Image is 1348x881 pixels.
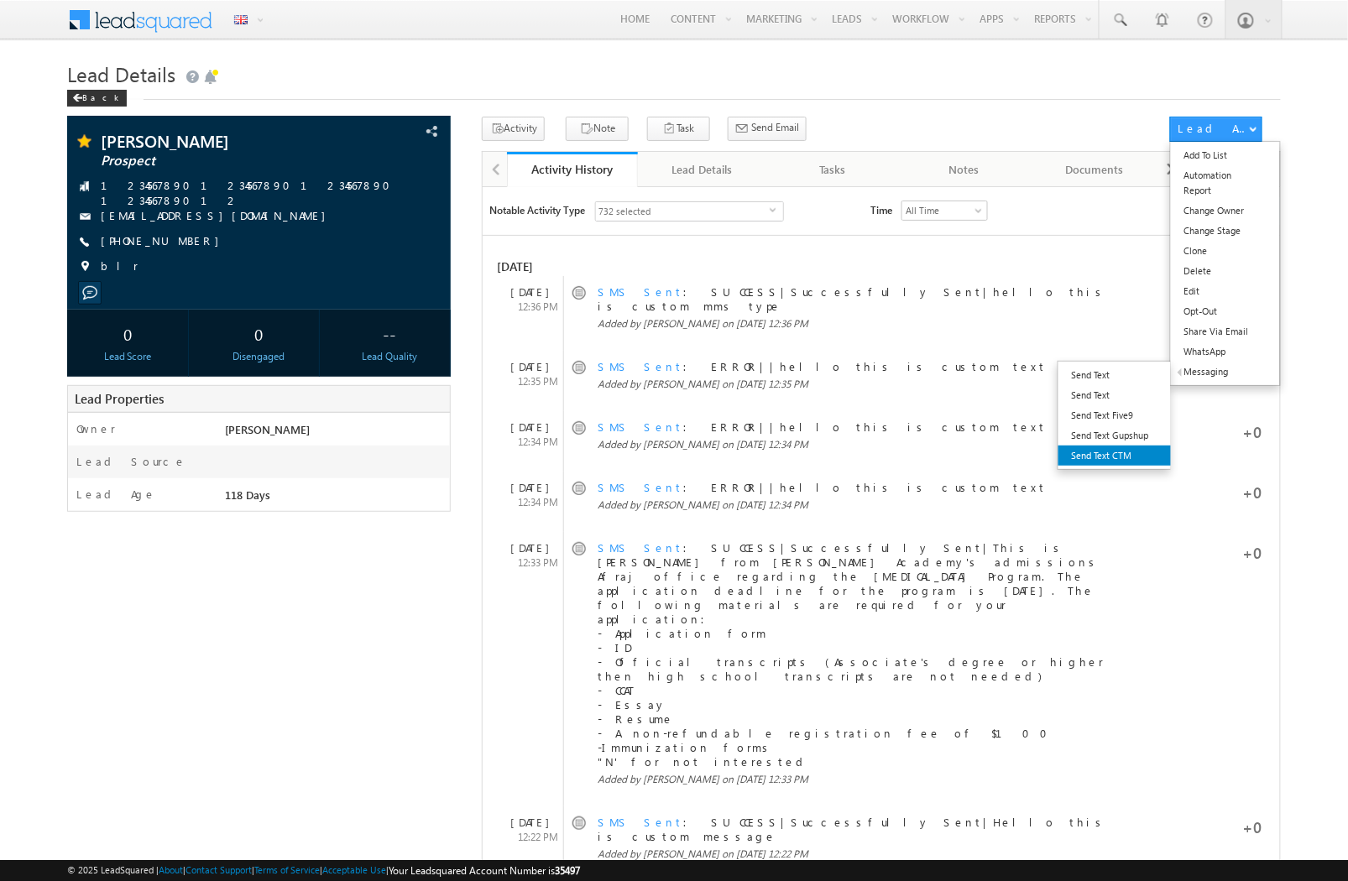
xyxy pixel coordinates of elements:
[751,120,799,135] span: Send Email
[598,420,683,434] a: SMS Sent
[598,438,1115,451] div: Added by [PERSON_NAME] on [DATE] 12:34 PM
[493,257,583,277] div: [DATE]
[598,359,683,373] a: SMS Sent
[67,863,580,878] span: © 2025 LeadSquared | | | | |
[1171,281,1280,301] a: Edit
[185,864,252,875] a: Contact Support
[598,498,1115,511] div: Added by [PERSON_NAME] on [DATE] 12:34 PM
[322,864,386,875] a: Acceptable Use
[769,152,900,187] a: Tasks
[489,201,585,218] span: Notable Activity Type
[595,201,784,222] div: Sales Activity, 05 Aug, 100 error, 11 Nov, 11 Nov-12139, 15MayOppoReg, 20feb, 23 Aug Performance ...
[1171,145,1280,165] a: Add To List
[1171,241,1280,261] a: Clone
[1058,405,1171,425] a: Send Text Five9
[1058,446,1171,466] a: Send Text CTM
[254,864,320,875] a: Terms of Service
[493,555,562,571] div: 12:33 PM
[598,540,1115,785] div: : SUCCESS|Successfully Sent|This is [PERSON_NAME] from [PERSON_NAME] Academy's admissions Afraj o...
[1030,152,1161,187] a: Documents
[598,378,1115,390] div: Added by [PERSON_NAME] on [DATE] 12:35 PM
[555,864,580,877] span: 35497
[770,206,783,214] span: select
[912,159,1015,180] div: Notes
[598,359,1115,390] div: : ERROR||hello this is custom text
[1043,159,1146,180] div: Documents
[598,420,1115,451] div: : ERROR||hello this is custom text
[203,318,316,349] div: 0
[482,117,545,141] button: Activity
[159,864,183,875] a: About
[598,773,1115,785] div: Added by [PERSON_NAME] on [DATE] 12:33 PM
[1171,321,1280,341] a: Share Via Email
[598,480,683,494] a: SMS Sent
[902,203,983,218] span: All Time
[493,540,562,555] div: [DATE]
[203,349,316,364] div: Disengaged
[651,159,754,180] div: Lead Details
[1058,385,1171,405] a: Send Text
[1171,362,1280,382] a: Messaging
[1171,165,1280,201] a: Automation Report
[507,152,638,187] a: Activity History
[1180,420,1262,440] div: +0
[520,161,625,177] div: Activity History
[1171,341,1280,362] a: WhatsApp
[598,317,1115,330] div: Added by [PERSON_NAME] on [DATE] 12:36 PM
[493,420,562,435] div: [DATE]
[75,390,164,407] span: Lead Properties
[1171,221,1280,241] a: Change Stage
[101,258,138,275] span: blr
[225,422,310,436] span: [PERSON_NAME]
[334,318,447,349] div: --
[493,300,562,315] div: 12:36 PM
[1180,480,1262,500] div: +0
[1170,117,1262,142] button: Lead Actions
[76,454,186,469] label: Lead Source
[866,201,893,225] div: Time
[1058,365,1171,385] a: Send Text
[1171,261,1280,281] a: Delete
[647,117,710,141] button: Task
[493,495,562,510] div: 12:34 PM
[76,421,116,436] label: Owner
[596,202,770,221] span: 732 selected
[493,815,562,830] div: [DATE]
[899,152,1030,187] a: Notes
[782,159,885,180] div: Tasks
[493,830,562,845] div: 12:22 PM
[493,359,562,374] div: [DATE]
[493,480,562,495] div: [DATE]
[728,117,807,141] button: Send Email
[101,208,334,222] a: [EMAIL_ADDRESS][DOMAIN_NAME]
[1178,121,1249,136] div: Lead Actions
[101,178,413,208] span: 123456789012345678901234567890123456789012
[334,349,447,364] div: Lead Quality
[1171,301,1280,321] a: Opt-Out
[101,153,339,169] span: Prospect
[101,233,227,250] span: [PHONE_NUMBER]
[67,90,127,107] div: Back
[71,318,184,349] div: 0
[493,374,562,389] div: 12:35 PM
[598,847,1115,860] div: Added by [PERSON_NAME] on [DATE] 12:22 PM
[1180,815,1262,835] div: +0
[598,480,1115,511] div: : ERROR||hello this is custom text
[71,349,184,364] div: Lead Score
[598,815,1115,860] div: : SUCCESS|Successfully Sent|Hello this is custom message
[1180,540,1262,560] div: +0
[598,815,683,829] a: SMS Sent
[598,284,683,299] a: SMS Sent
[389,864,580,877] span: Your Leadsquared Account Number is
[67,60,175,87] span: Lead Details
[76,487,156,502] label: Lead Age
[1058,425,1171,446] a: Send Text Gupshup
[598,540,683,555] a: SMS Sent
[901,201,988,221] a: All Time
[101,133,339,149] span: [PERSON_NAME]
[598,284,1115,330] div: : SUCCESS|Successfully Sent|hello this is custom mms type
[638,152,769,187] a: Lead Details
[221,487,450,510] div: 118 Days
[1171,201,1280,221] a: Change Owner
[566,117,629,141] button: Note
